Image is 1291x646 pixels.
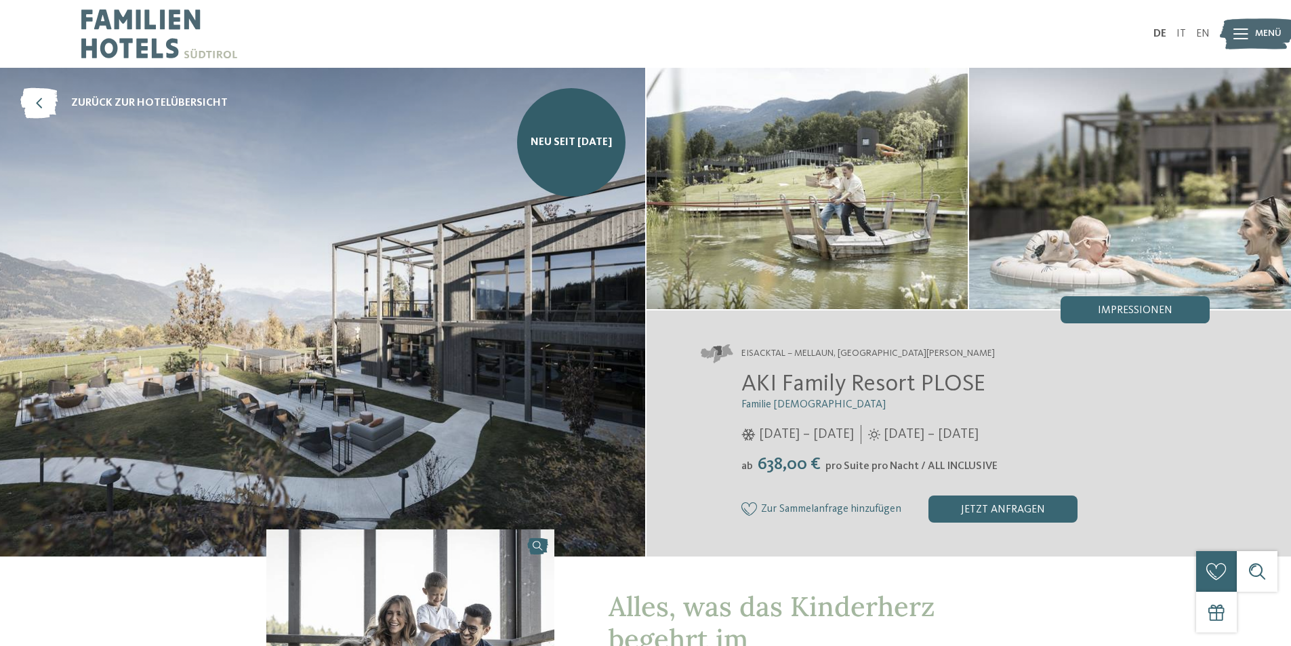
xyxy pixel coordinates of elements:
span: Familie [DEMOGRAPHIC_DATA] [741,399,886,410]
div: jetzt anfragen [928,496,1078,523]
img: AKI: Alles, was das Kinderherz begehrt [647,68,968,309]
i: Öffnungszeiten im Winter [741,428,756,441]
i: Öffnungszeiten im Sommer [868,428,880,441]
span: Menü [1255,27,1282,41]
span: pro Suite pro Nacht / ALL INCLUSIVE [825,461,998,472]
span: Impressionen [1098,305,1172,316]
span: zurück zur Hotelübersicht [71,96,228,110]
a: IT [1176,28,1186,39]
a: zurück zur Hotelübersicht [20,88,228,119]
span: NEU seit [DATE] [531,135,612,150]
span: ab [741,461,753,472]
a: DE [1153,28,1166,39]
span: [DATE] – [DATE] [759,425,854,444]
span: Zur Sammelanfrage hinzufügen [761,504,901,516]
span: Eisacktal – Mellaun, [GEOGRAPHIC_DATA][PERSON_NAME] [741,347,995,361]
span: [DATE] – [DATE] [884,425,979,444]
span: 638,00 € [754,456,824,473]
span: AKI Family Resort PLOSE [741,372,985,396]
img: AKI: Alles, was das Kinderherz begehrt [969,68,1291,309]
a: EN [1196,28,1210,39]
